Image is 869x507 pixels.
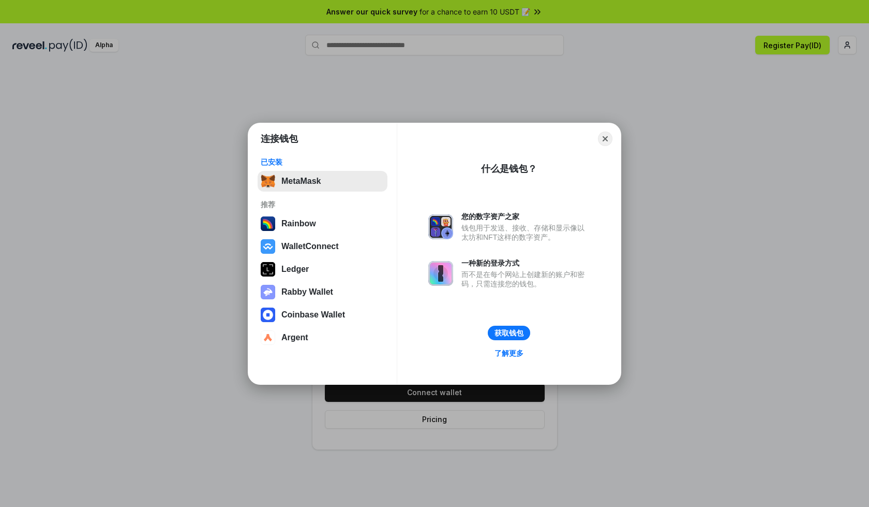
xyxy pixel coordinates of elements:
[261,200,384,209] div: 推荐
[481,163,537,175] div: 什么是钱包？
[461,270,590,288] div: 而不是在每个网站上创建新的账户和密码，只需连接您的钱包。
[281,177,321,186] div: MetaMask
[258,259,387,280] button: Ledger
[495,328,523,338] div: 获取钱包
[261,216,275,231] img: svg+xml,%3Csvg%20width%3D%22120%22%20height%3D%22120%22%20viewBox%3D%220%200%20120%20120%22%20fil...
[281,310,345,320] div: Coinbase Wallet
[261,262,275,277] img: svg+xml,%3Csvg%20xmlns%3D%22http%3A%2F%2Fwww.w3.org%2F2000%2Fsvg%22%20width%3D%2228%22%20height%3...
[258,213,387,234] button: Rainbow
[261,330,275,345] img: svg+xml,%3Csvg%20width%3D%2228%22%20height%3D%2228%22%20viewBox%3D%220%200%2028%2028%22%20fill%3D...
[461,212,590,221] div: 您的数字资产之家
[261,133,298,145] h1: 连接钱包
[258,236,387,257] button: WalletConnect
[281,265,309,274] div: Ledger
[488,326,530,340] button: 获取钱包
[461,223,590,242] div: 钱包用于发送、接收、存储和显示像以太坊和NFT这样的数字资产。
[461,258,590,268] div: 一种新的登录方式
[281,287,333,297] div: Rabby Wallet
[261,174,275,189] img: svg+xml,%3Csvg%20fill%3D%22none%22%20height%3D%2233%22%20viewBox%3D%220%200%2035%2033%22%20width%...
[428,261,453,286] img: svg+xml,%3Csvg%20xmlns%3D%22http%3A%2F%2Fwww.w3.org%2F2000%2Fsvg%22%20fill%3D%22none%22%20viewBox...
[258,305,387,325] button: Coinbase Wallet
[598,132,612,146] button: Close
[281,333,308,342] div: Argent
[258,282,387,302] button: Rabby Wallet
[428,214,453,239] img: svg+xml,%3Csvg%20xmlns%3D%22http%3A%2F%2Fwww.w3.org%2F2000%2Fsvg%22%20fill%3D%22none%22%20viewBox...
[495,349,523,358] div: 了解更多
[258,327,387,348] button: Argent
[281,242,339,251] div: WalletConnect
[261,308,275,322] img: svg+xml,%3Csvg%20width%3D%2228%22%20height%3D%2228%22%20viewBox%3D%220%200%2028%2028%22%20fill%3D...
[261,239,275,254] img: svg+xml,%3Csvg%20width%3D%2228%22%20height%3D%2228%22%20viewBox%3D%220%200%2028%2028%22%20fill%3D...
[258,171,387,192] button: MetaMask
[281,219,316,228] div: Rainbow
[261,157,384,167] div: 已安装
[488,346,530,360] a: 了解更多
[261,285,275,299] img: svg+xml,%3Csvg%20xmlns%3D%22http%3A%2F%2Fwww.w3.org%2F2000%2Fsvg%22%20fill%3D%22none%22%20viewBox...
